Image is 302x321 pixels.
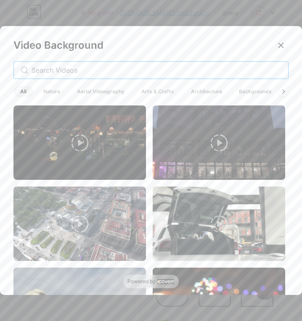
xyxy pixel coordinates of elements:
input: Search Videos [32,65,281,75]
span: Powered by [127,278,156,285]
span: Backgrounds [232,86,278,97]
span: Aerial Videography [70,86,131,97]
span: Nature [37,86,67,97]
span: Arts & Crafts [135,86,181,97]
span: Video Background [13,39,103,51]
span: All [13,86,33,97]
span: Architecture [184,86,229,97]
